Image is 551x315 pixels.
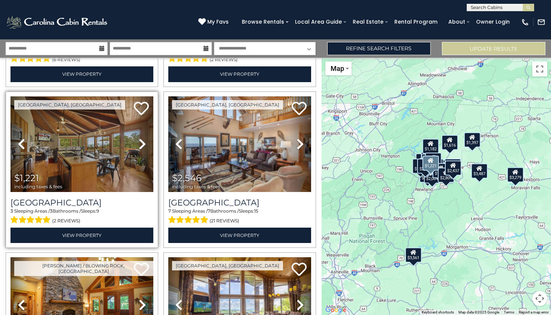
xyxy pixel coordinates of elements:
[391,16,441,28] a: Rental Program
[521,18,529,26] img: phone-regular-white.png
[10,66,153,82] a: View Property
[417,159,434,174] div: $2,102
[6,15,109,30] img: White-1-2.png
[172,184,220,189] span: including taxes & fees
[331,64,344,72] span: Map
[532,61,547,76] button: Toggle fullscreen view
[168,208,171,214] span: 7
[172,172,202,183] span: $2,546
[168,198,311,208] a: [GEOGRAPHIC_DATA]
[442,42,545,55] button: Update Results
[134,101,149,117] a: Add to favorites
[445,159,461,174] div: $1,444
[405,247,422,262] div: $3,561
[471,163,488,178] div: $3,487
[168,228,311,243] a: View Property
[210,216,239,226] span: (21 reviews)
[254,208,258,214] span: 15
[292,262,307,278] a: Add to favorites
[327,42,431,55] a: Refine Search Filters
[323,305,348,315] a: Open this area in Google Maps (opens a new window)
[172,261,283,270] a: [GEOGRAPHIC_DATA], [GEOGRAPHIC_DATA]
[168,198,311,208] h3: Southern Star Lodge
[14,184,62,189] span: including taxes & fees
[198,18,231,26] a: My Favs
[291,16,346,28] a: Local Area Guide
[422,139,439,154] div: $1,182
[207,18,229,26] span: My Favs
[325,61,352,75] button: Change map style
[168,66,311,82] a: View Property
[419,168,436,183] div: $1,771
[422,310,454,315] button: Keyboard shortcuts
[14,100,125,109] a: [GEOGRAPHIC_DATA], [GEOGRAPHIC_DATA]
[10,198,153,208] a: [GEOGRAPHIC_DATA]
[519,310,549,314] a: Report a map error
[412,159,429,174] div: $1,558
[14,261,153,276] a: [PERSON_NAME] / Blowing Rock, [GEOGRAPHIC_DATA]
[537,18,545,26] img: mail-regular-white.png
[323,305,348,315] img: Google
[504,310,514,314] a: Terms (opens in new tab)
[238,16,288,28] a: Browse Rentals
[458,310,499,314] span: Map data ©2025 Google
[464,132,480,147] div: $1,397
[10,228,153,243] a: View Property
[445,16,469,28] a: About
[14,172,39,183] span: $1,221
[292,101,307,117] a: Add to favorites
[349,16,387,28] a: Real Estate
[10,96,153,192] img: thumbnail_167103821.jpeg
[445,160,461,175] div: $2,437
[432,163,449,178] div: $1,822
[52,55,80,64] span: (6 reviews)
[208,208,210,214] span: 7
[10,208,13,214] span: 3
[424,168,440,183] div: $2,004
[168,208,311,226] div: Sleeping Areas / Bathrooms / Sleeps:
[532,291,547,306] button: Map camera controls
[172,100,283,109] a: [GEOGRAPHIC_DATA], [GEOGRAPHIC_DATA]
[168,96,311,192] img: thumbnail_163268257.jpeg
[472,16,514,28] a: Owner Login
[210,55,238,64] span: (2 reviews)
[441,135,458,150] div: $1,616
[10,208,153,226] div: Sleeping Areas / Bathrooms / Sleeps:
[52,216,80,226] span: (2 reviews)
[50,208,52,214] span: 3
[96,208,99,214] span: 9
[425,153,442,168] div: $1,913
[438,168,454,183] div: $2,809
[422,156,439,171] div: $1,221
[10,198,153,208] h3: Beech Mountain Place
[507,167,524,182] div: $3,279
